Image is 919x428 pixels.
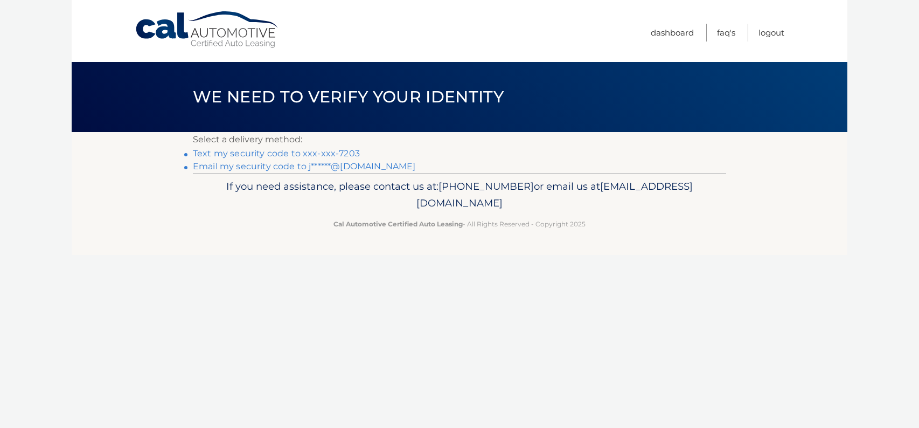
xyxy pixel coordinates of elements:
[200,178,719,212] p: If you need assistance, please contact us at: or email us at
[193,87,504,107] span: We need to verify your identity
[193,148,360,158] a: Text my security code to xxx-xxx-7203
[758,24,784,42] a: Logout
[438,180,534,192] span: [PHONE_NUMBER]
[193,161,416,171] a: Email my security code to j******@[DOMAIN_NAME]
[200,218,719,230] p: - All Rights Reserved - Copyright 2025
[333,220,463,228] strong: Cal Automotive Certified Auto Leasing
[651,24,694,42] a: Dashboard
[193,132,726,147] p: Select a delivery method:
[135,11,280,49] a: Cal Automotive
[717,24,735,42] a: FAQ's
